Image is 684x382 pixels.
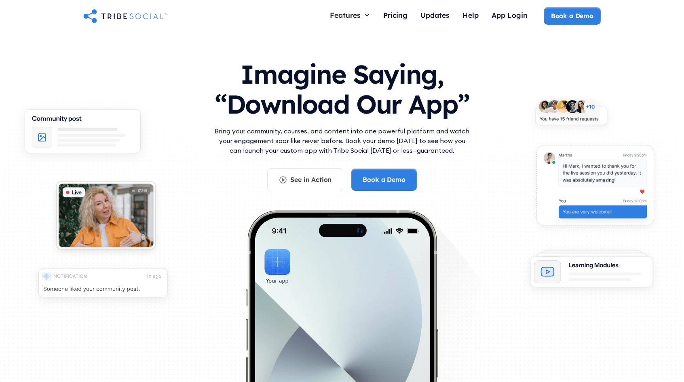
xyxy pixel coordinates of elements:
div: Your app [266,276,288,285]
div: See in Action [290,175,331,184]
img: An illustration of Community Feed [14,101,152,167]
p: Bring your community, courses, and content into one powerful platform and watch your engagement s... [213,126,471,155]
a: Updates [414,7,456,25]
div: Updates [420,11,450,19]
div: Help [462,11,479,19]
a: Help [456,7,485,25]
div: App Login [492,11,528,19]
img: An illustration of push notification [27,260,179,311]
a: App Login [485,7,534,25]
div: Features [323,7,377,23]
a: home [83,8,167,24]
div: Features [330,11,361,19]
img: An illustration of New friends requests [527,93,616,136]
a: Pricing [377,7,414,25]
h1: Imagine Saying, “Download Our App” [213,51,471,123]
img: An illustration of Live video [48,175,164,260]
a: Book a Demo [351,169,416,190]
a: See in Action [267,168,343,191]
img: An illustration of Learning Modules [520,244,663,300]
img: An illustration of chat [527,138,663,237]
div: Pricing [383,11,407,19]
a: Book a Demo [544,7,601,24]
